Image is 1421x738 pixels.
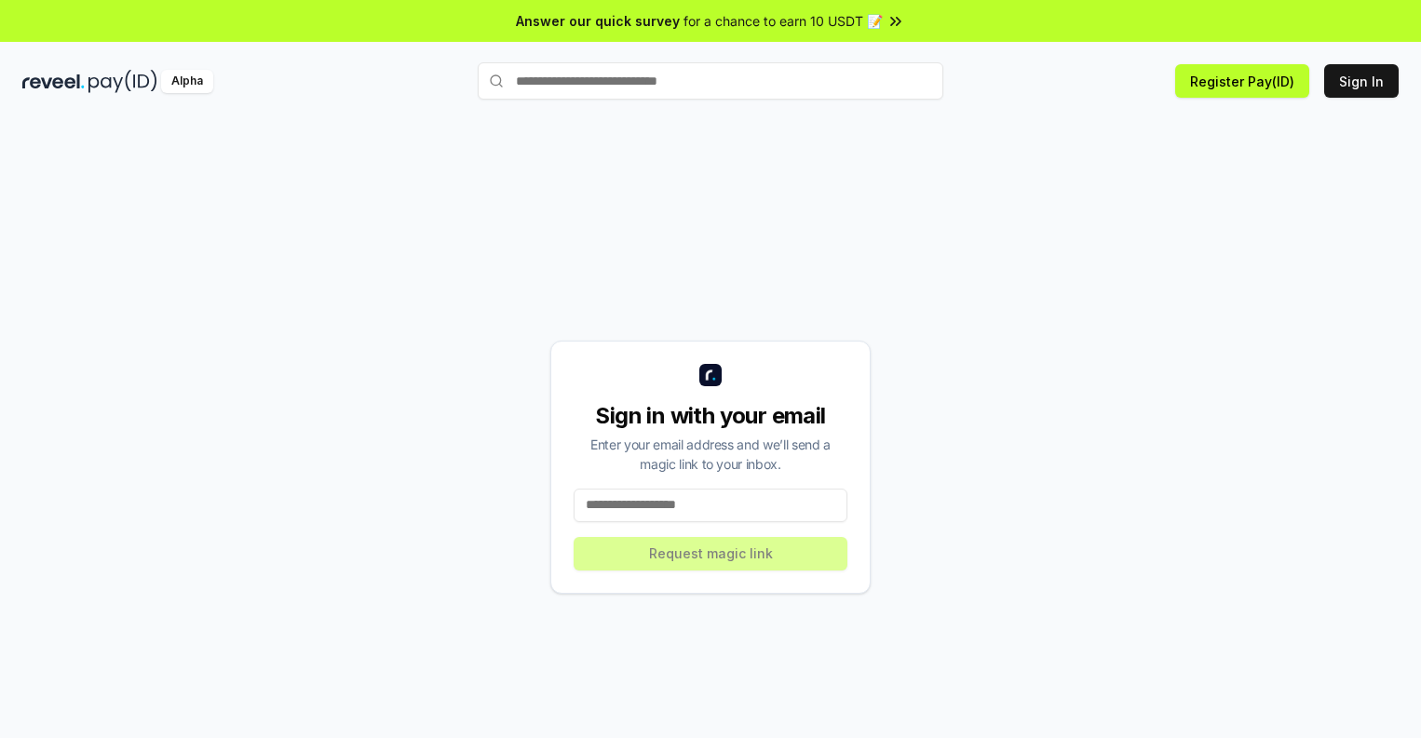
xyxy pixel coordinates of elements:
img: pay_id [88,70,157,93]
img: logo_small [699,364,722,386]
button: Register Pay(ID) [1175,64,1309,98]
span: for a chance to earn 10 USDT 📝 [683,11,883,31]
button: Sign In [1324,64,1399,98]
img: reveel_dark [22,70,85,93]
div: Sign in with your email [574,401,847,431]
div: Alpha [161,70,213,93]
div: Enter your email address and we’ll send a magic link to your inbox. [574,435,847,474]
span: Answer our quick survey [516,11,680,31]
